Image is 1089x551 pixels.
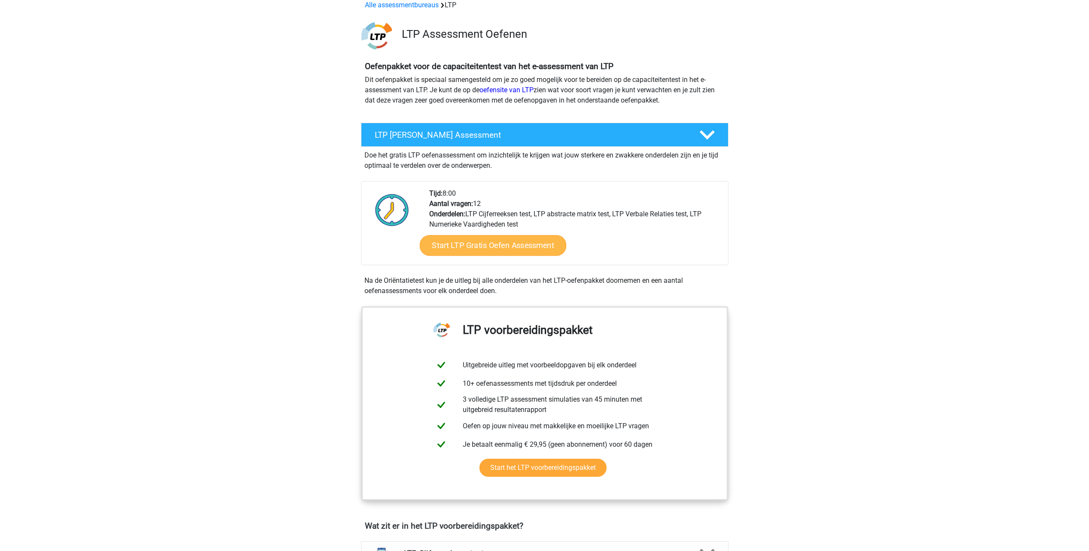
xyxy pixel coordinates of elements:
div: Na de Oriëntatietest kun je de uitleg bij alle onderdelen van het LTP-oefenpakket doornemen en ee... [361,275,728,296]
h4: Wat zit er in het LTP voorbereidingspakket? [365,521,725,531]
a: Alle assessmentbureaus [365,1,439,9]
b: Tijd: [429,189,443,197]
b: Oefenpakket voor de capaciteitentest van het e-assessment van LTP [365,61,613,71]
h3: LTP Assessment Oefenen [402,27,722,41]
h4: LTP [PERSON_NAME] Assessment [375,130,686,140]
b: Onderdelen: [429,210,465,218]
a: oefensite van LTP [479,86,534,94]
p: Dit oefenpakket is speciaal samengesteld om je zo goed mogelijk voor te bereiden op de capaciteit... [365,75,725,106]
img: ltp.png [361,21,392,51]
b: Aantal vragen: [429,200,473,208]
a: Start LTP Gratis Oefen Assessment [419,235,566,256]
div: 8:00 12 LTP Cijferreeksen test, LTP abstracte matrix test, LTP Verbale Relaties test, LTP Numerie... [423,188,728,265]
a: LTP [PERSON_NAME] Assessment [358,123,732,147]
div: Doe het gratis LTP oefenassessment om inzichtelijk te krijgen wat jouw sterkere en zwakkere onder... [361,147,728,171]
img: Klok [370,188,414,231]
a: Start het LTP voorbereidingspakket [479,459,607,477]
